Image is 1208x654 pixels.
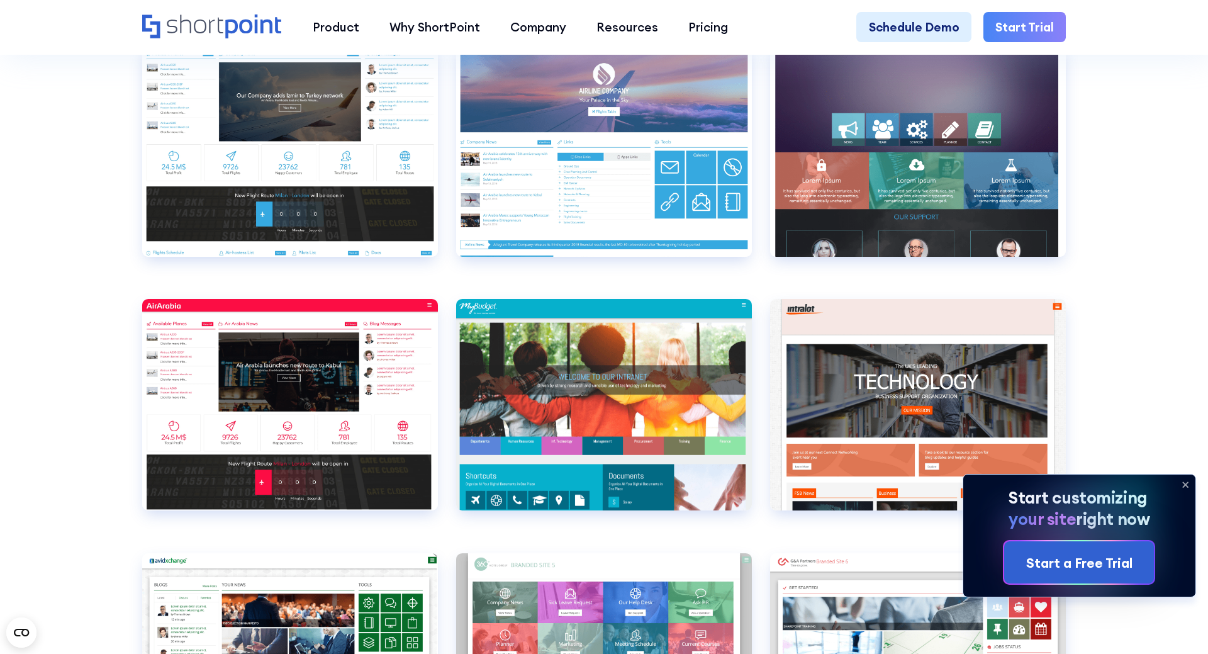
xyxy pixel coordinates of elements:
div: Pricing [688,18,728,37]
a: Start a Free Trial [1004,541,1154,584]
a: Product [298,12,374,42]
div: Start a Free Trial [1026,553,1132,573]
a: Branded Site 1 [142,299,438,534]
div: Resources [596,18,658,37]
a: Airlines 1 [142,45,438,281]
div: Why ShortPoint [389,18,480,37]
a: Pricing [673,12,743,42]
a: Branded Site 3 [770,299,1066,534]
a: Resources [581,12,673,42]
div: Product [313,18,359,37]
button: Open CMP widget [6,617,36,648]
a: Why ShortPoint [374,12,495,42]
div: Company [510,18,566,37]
a: Airlines 2 [456,45,752,281]
a: Start Trial [983,12,1066,42]
a: Schedule Demo [856,12,971,42]
a: Home [142,14,282,41]
a: Bold Intranet [770,45,1066,281]
a: Branded Site 2 [456,299,752,534]
a: Company [495,12,581,42]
